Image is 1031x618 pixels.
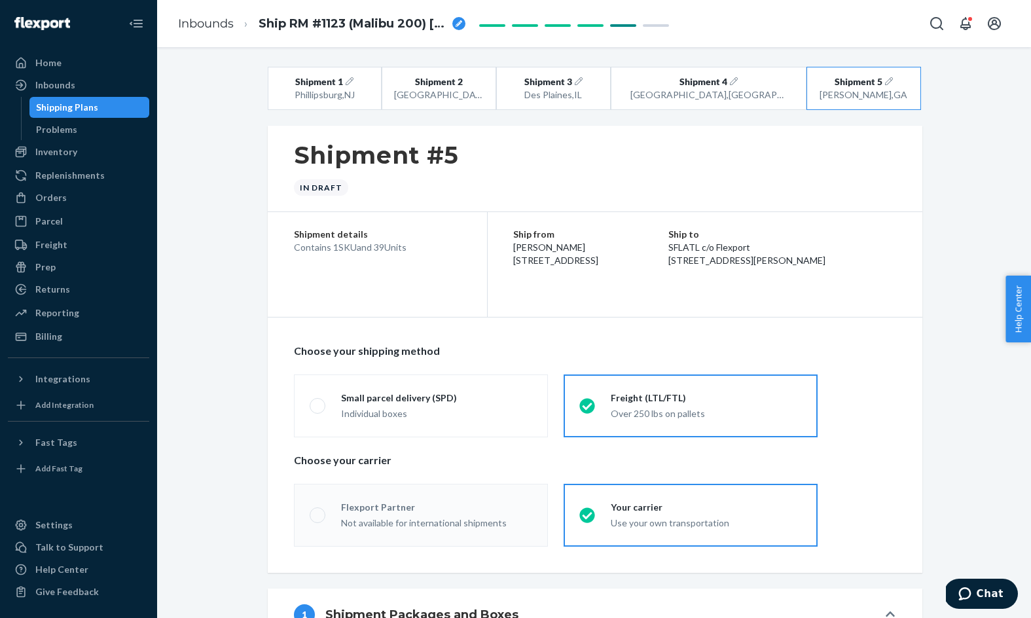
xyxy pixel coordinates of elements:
[294,453,896,468] p: Choose your carrier
[35,191,67,204] div: Orders
[36,123,77,136] div: Problems
[8,458,149,479] a: Add Fast Tag
[8,326,149,347] a: Billing
[123,10,149,37] button: Close Navigation
[415,75,463,88] span: Shipment 2
[1005,276,1031,342] button: Help Center
[35,283,70,296] div: Returns
[35,79,75,92] div: Inbounds
[508,88,598,101] div: Des Plaines , IL
[8,515,149,536] a: Settings
[35,215,63,228] div: Parcel
[394,88,484,101] div: [GEOGRAPHIC_DATA] , CA
[668,241,895,254] p: SFLATL c/o Flexport
[8,141,149,162] a: Inventory
[630,88,786,101] div: [GEOGRAPHIC_DATA] , [GEOGRAPHIC_DATA]
[294,228,461,241] p: Shipment details
[35,585,99,598] div: Give Feedback
[981,10,1007,37] button: Open account menu
[294,179,348,196] div: In draft
[668,255,825,266] span: [STREET_ADDRESS][PERSON_NAME]
[341,391,532,405] div: Small parcel delivery (SPD)
[8,165,149,186] a: Replenishments
[35,436,77,449] div: Fast Tags
[268,67,382,110] button: Shipment 1Phillipsburg,NJ
[835,75,882,88] span: Shipment 5
[8,52,149,73] a: Home
[611,501,802,514] div: Your carrier
[8,279,149,300] a: Returns
[818,88,909,101] div: [PERSON_NAME] , GA
[524,75,572,88] span: Shipment 3
[29,97,150,118] a: Shipping Plans
[8,211,149,232] a: Parcel
[8,581,149,602] button: Give Feedback
[35,169,105,182] div: Replenishments
[35,238,67,251] div: Freight
[35,145,77,158] div: Inventory
[35,306,79,319] div: Reporting
[611,67,806,110] button: Shipment 4[GEOGRAPHIC_DATA],[GEOGRAPHIC_DATA]
[611,517,802,530] div: Use your own transportation
[35,563,88,576] div: Help Center
[29,119,150,140] a: Problems
[341,517,532,530] div: Not available for international shipments
[294,241,461,254] div: Contains 1 SKU and 39 Units
[280,88,370,101] div: Phillipsburg , NJ
[679,75,727,88] span: Shipment 4
[8,559,149,580] a: Help Center
[295,75,343,88] span: Shipment 1
[611,407,802,420] div: Over 250 lbs on pallets
[382,67,496,110] button: Shipment 2[GEOGRAPHIC_DATA],CA
[35,373,90,386] div: Integrations
[8,75,149,96] a: Inbounds
[14,17,70,30] img: Flexport logo
[35,463,82,474] div: Add Fast Tag
[294,141,460,169] h1: Shipment #5
[8,302,149,323] a: Reporting
[806,67,921,110] button: Shipment 5[PERSON_NAME],GA
[513,242,598,266] span: [PERSON_NAME] [STREET_ADDRESS]
[294,344,896,359] p: Choose your shipping method
[36,101,98,114] div: Shipping Plans
[8,257,149,278] a: Prep
[946,579,1018,611] iframe: Opens a widget where you can chat to one of our agents
[611,391,802,405] div: Freight (LTL/FTL)
[35,541,103,554] div: Talk to Support
[259,16,447,33] span: Ship RM #1123 (Malibu 200) Erin
[168,5,476,43] ol: breadcrumbs
[178,16,234,31] a: Inbounds
[513,228,668,241] p: Ship from
[35,261,56,274] div: Prep
[35,518,73,532] div: Settings
[8,234,149,255] a: Freight
[668,228,895,241] p: Ship to
[8,395,149,416] a: Add Integration
[924,10,950,37] button: Open Search Box
[35,330,62,343] div: Billing
[341,407,532,420] div: Individual boxes
[952,10,979,37] button: Open notifications
[8,187,149,208] a: Orders
[8,432,149,453] button: Fast Tags
[496,67,611,110] button: Shipment 3Des Plaines,IL
[341,501,420,514] div: Flexport Partner
[35,56,62,69] div: Home
[35,399,94,410] div: Add Integration
[8,537,149,558] button: Talk to Support
[8,369,149,390] button: Integrations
